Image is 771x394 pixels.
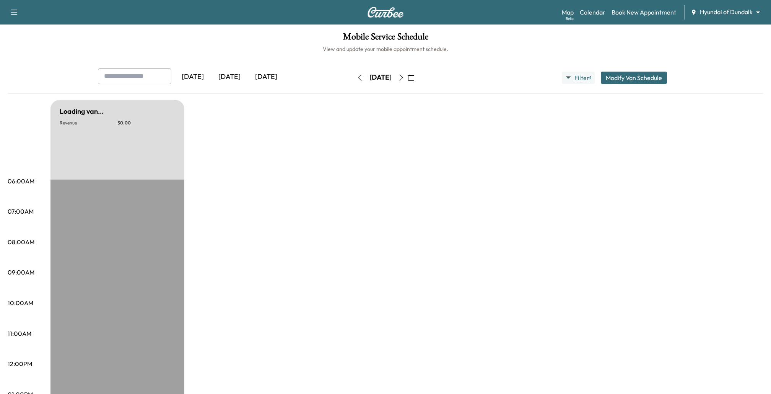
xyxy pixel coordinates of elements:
a: Calendar [580,8,605,17]
h6: View and update your mobile appointment schedule. [8,45,763,53]
a: MapBeta [562,8,574,17]
div: Beta [566,16,574,21]
div: [DATE] [211,68,248,86]
div: [DATE] [174,68,211,86]
button: Modify Van Schedule [601,72,667,84]
p: 11:00AM [8,329,31,338]
h1: Mobile Service Schedule [8,32,763,45]
p: Revenue [60,120,117,126]
p: 07:00AM [8,207,34,216]
div: [DATE] [369,73,392,82]
p: 06:00AM [8,177,34,186]
h5: Loading van... [60,106,104,117]
img: Curbee Logo [367,7,404,18]
p: 12:00PM [8,359,32,368]
a: Book New Appointment [612,8,676,17]
p: $ 0.00 [117,120,175,126]
span: Hyundai of Dundalk [700,8,753,16]
p: 10:00AM [8,298,33,307]
span: ● [588,76,590,80]
span: 1 [590,75,591,81]
p: 08:00AM [8,237,34,247]
span: Filter [574,73,588,82]
button: Filter●1 [562,72,595,84]
div: [DATE] [248,68,285,86]
p: 09:00AM [8,268,34,277]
